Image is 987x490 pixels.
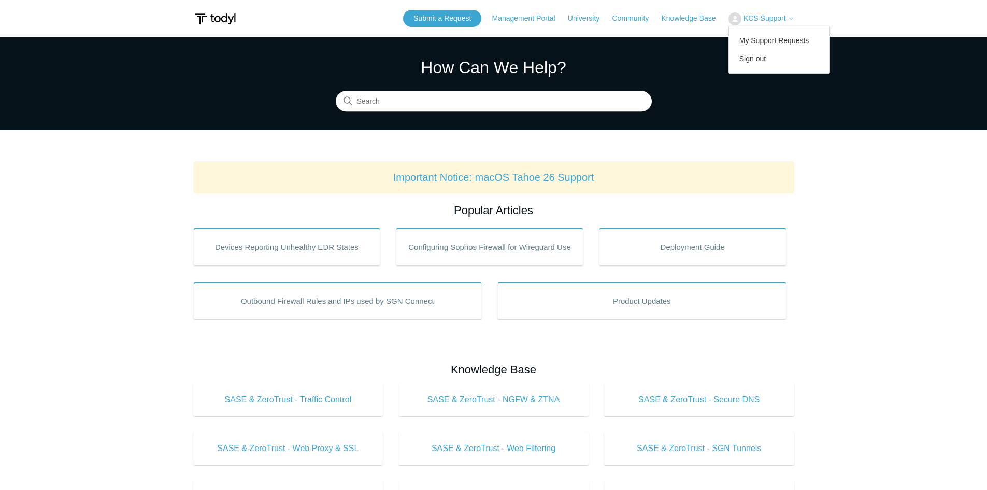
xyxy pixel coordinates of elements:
[193,361,794,378] h2: Knowledge Base
[209,442,368,455] span: SASE & ZeroTrust - Web Proxy & SSL
[604,432,794,465] a: SASE & ZeroTrust - SGN Tunnels
[414,442,573,455] span: SASE & ZeroTrust - Web Filtering
[612,13,660,24] a: Community
[414,394,573,406] span: SASE & ZeroTrust - NGFW & ZTNA
[193,282,482,319] a: Outbound Firewall Rules and IPs used by SGN Connect
[728,12,794,25] button: KCS Support
[398,432,589,465] a: SASE & ZeroTrust - Web Filtering
[492,13,566,24] a: Management Portal
[729,50,830,68] a: Sign out
[398,383,589,416] a: SASE & ZeroTrust - NGFW & ZTNA
[604,383,794,416] a: SASE & ZeroTrust - Secure DNS
[729,32,830,50] a: My Support Requests
[193,202,794,219] h2: Popular Articles
[396,228,583,265] a: Configuring Sophos Firewall for Wireguard Use
[620,394,779,406] span: SASE & ZeroTrust - Secure DNS
[620,442,779,455] span: SASE & ZeroTrust - SGN Tunnels
[393,172,594,183] a: Important Notice: macOS Tahoe 26 Support
[193,9,237,29] img: Todyl Support Center Help Center home page
[336,91,652,112] input: Search
[193,228,381,265] a: Devices Reporting Unhealthy EDR States
[743,14,786,22] span: KCS Support
[403,10,481,27] a: Submit a Request
[661,13,726,24] a: Knowledge Base
[193,432,383,465] a: SASE & ZeroTrust - Web Proxy & SSL
[193,383,383,416] a: SASE & ZeroTrust - Traffic Control
[209,394,368,406] span: SASE & ZeroTrust - Traffic Control
[497,282,786,319] a: Product Updates
[568,13,610,24] a: University
[336,55,652,80] h1: How Can We Help?
[599,228,786,265] a: Deployment Guide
